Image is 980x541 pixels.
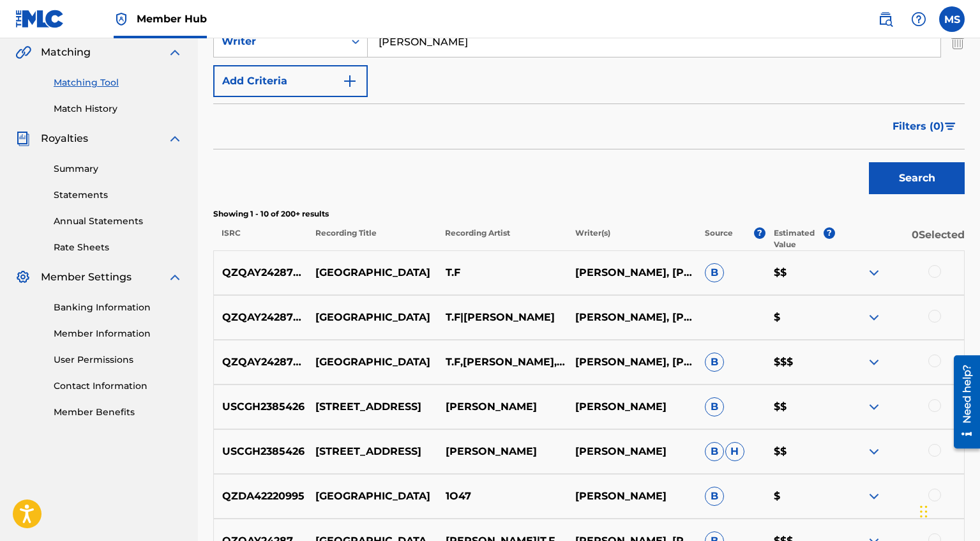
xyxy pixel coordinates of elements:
p: [GEOGRAPHIC_DATA] [307,310,437,325]
div: Help [906,6,931,32]
span: B [705,442,724,461]
p: Estimated Value [774,227,823,250]
img: search [878,11,893,27]
p: $$ [765,444,834,459]
button: Search [869,162,965,194]
img: expand [167,131,183,146]
p: [PERSON_NAME], [PERSON_NAME], [PERSON_NAME] [566,354,696,370]
a: Annual Statements [54,215,183,228]
p: $$$ [765,354,834,370]
img: expand [167,45,183,60]
img: 9d2ae6d4665cec9f34b9.svg [342,73,358,89]
p: Showing 1 - 10 of 200+ results [213,208,965,220]
p: USCGH2385426 [214,444,307,459]
span: B [705,263,724,282]
p: [GEOGRAPHIC_DATA] [307,265,437,280]
img: expand [866,310,882,325]
p: T.F|[PERSON_NAME] [437,310,566,325]
p: [PERSON_NAME] [437,399,566,415]
img: filter [945,123,956,130]
p: [PERSON_NAME], [PERSON_NAME], [PERSON_NAME] [566,265,696,280]
p: [PERSON_NAME] [566,489,696,504]
p: Recording Title [306,227,436,250]
span: B [705,353,724,372]
button: Add Criteria [213,65,368,97]
div: Writer [222,34,336,49]
a: Member Benefits [54,406,183,419]
span: Member Settings [41,270,132,285]
a: Banking Information [54,301,183,314]
span: H [725,442,744,461]
img: expand [866,444,882,459]
img: expand [167,270,183,285]
button: Filters (0) [885,110,965,142]
p: [PERSON_NAME] [566,399,696,415]
p: Recording Artist [437,227,566,250]
img: expand [866,265,882,280]
img: Matching [15,45,31,60]
a: Contact Information [54,379,183,393]
img: expand [866,489,882,504]
img: expand [866,354,882,370]
p: QZQAY2428784 [214,354,307,370]
p: $$ [765,399,834,415]
img: help [911,11,926,27]
p: USCGH2385426 [214,399,307,415]
span: Matching [41,45,91,60]
p: 0 Selected [835,227,965,250]
p: T.F,[PERSON_NAME],[PERSON_NAME] [437,354,566,370]
div: User Menu [939,6,965,32]
p: [STREET_ADDRESS] [307,399,437,415]
span: B [705,397,724,416]
p: Writer(s) [566,227,696,250]
p: $$ [765,265,834,280]
p: Source [705,227,733,250]
p: [GEOGRAPHIC_DATA] [307,489,437,504]
img: expand [866,399,882,415]
p: [STREET_ADDRESS] [307,444,437,459]
a: Matching Tool [54,76,183,89]
a: Rate Sheets [54,241,183,254]
iframe: Resource Center [944,350,980,453]
iframe: Chat Widget [916,480,980,541]
span: Royalties [41,131,88,146]
span: Filters ( 0 ) [893,119,944,134]
img: Delete Criterion [951,26,965,57]
a: Public Search [873,6,898,32]
p: [PERSON_NAME] [566,444,696,459]
p: [PERSON_NAME], [PERSON_NAME], [PERSON_NAME] [566,310,696,325]
span: ? [754,227,765,239]
p: [PERSON_NAME] [437,444,566,459]
a: Match History [54,102,183,116]
span: ? [824,227,835,239]
p: $ [765,310,834,325]
div: Drag [920,492,928,531]
span: Member Hub [137,11,207,26]
p: T.F [437,265,566,280]
p: 1O47 [437,489,566,504]
p: ISRC [213,227,306,250]
span: B [705,487,724,506]
a: Member Information [54,327,183,340]
a: User Permissions [54,353,183,367]
p: QZQAY2428784 [214,265,307,280]
p: $ [765,489,834,504]
p: [GEOGRAPHIC_DATA] [307,354,437,370]
img: Top Rightsholder [114,11,129,27]
p: QZDA42220995 [214,489,307,504]
img: Royalties [15,131,31,146]
a: Statements [54,188,183,202]
a: Summary [54,162,183,176]
p: QZQAY2428784 [214,310,307,325]
img: Member Settings [15,270,31,285]
img: MLC Logo [15,10,64,28]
